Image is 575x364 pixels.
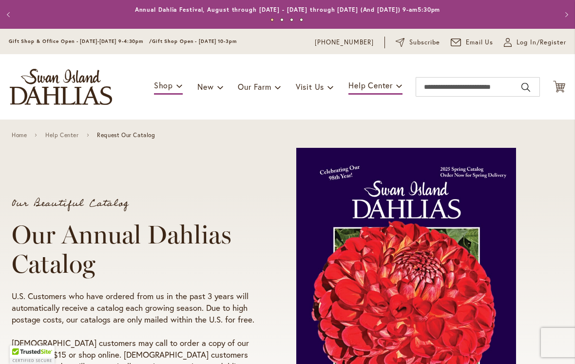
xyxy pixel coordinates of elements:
[154,80,173,90] span: Shop
[12,290,259,325] p: U.S. Customers who have ordered from us in the past 3 years will automatically receive a catalog ...
[409,38,440,47] span: Subscribe
[504,38,566,47] a: Log In/Register
[348,80,393,90] span: Help Center
[300,18,303,21] button: 4 of 4
[238,81,271,92] span: Our Farm
[290,18,293,21] button: 3 of 4
[12,132,27,139] a: Home
[280,18,284,21] button: 2 of 4
[315,38,374,47] a: [PHONE_NUMBER]
[12,199,259,208] p: Our Beautiful Catalog
[466,38,494,47] span: Email Us
[97,132,155,139] span: Request Our Catalog
[135,6,441,13] a: Annual Dahlia Festival, August through [DATE] - [DATE] through [DATE] (And [DATE]) 9-am5:30pm
[451,38,494,47] a: Email Us
[396,38,440,47] a: Subscribe
[270,18,274,21] button: 1 of 4
[197,81,213,92] span: New
[12,220,259,279] h1: Our Annual Dahlias Catalog
[45,132,79,139] a: Help Center
[10,69,112,105] a: store logo
[152,38,237,44] span: Gift Shop Open - [DATE] 10-3pm
[9,38,152,44] span: Gift Shop & Office Open - [DATE]-[DATE] 9-4:30pm /
[517,38,566,47] span: Log In/Register
[296,81,324,92] span: Visit Us
[556,5,575,24] button: Next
